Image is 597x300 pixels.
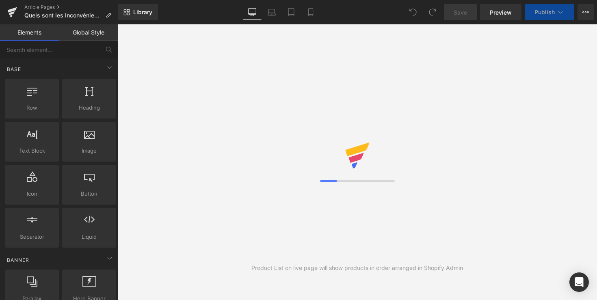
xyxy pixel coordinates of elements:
span: Text Block [7,147,56,155]
a: Preview [480,4,521,20]
span: Icon [7,190,56,198]
span: Preview [490,8,512,17]
span: Quels sont les inconvénients d’un vélo électrique ? [24,12,102,19]
button: Undo [405,4,421,20]
a: New Library [118,4,158,20]
a: Laptop [262,4,281,20]
span: Save [454,8,467,17]
span: Separator [7,233,56,241]
div: Open Intercom Messenger [569,272,589,292]
button: Publish [525,4,574,20]
button: More [578,4,594,20]
a: Tablet [281,4,301,20]
span: Row [7,104,56,112]
span: Image [65,147,114,155]
span: Base [6,65,22,73]
span: Library [133,9,152,16]
div: Product List on live page will show products in order arranged in Shopify Admin [251,263,463,272]
span: Banner [6,256,30,264]
span: Heading [65,104,114,112]
button: Redo [424,4,441,20]
a: Mobile [301,4,320,20]
span: Button [65,190,114,198]
a: Global Style [59,24,118,41]
a: Desktop [242,4,262,20]
span: Liquid [65,233,114,241]
span: Publish [534,9,555,15]
a: Article Pages [24,4,118,11]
